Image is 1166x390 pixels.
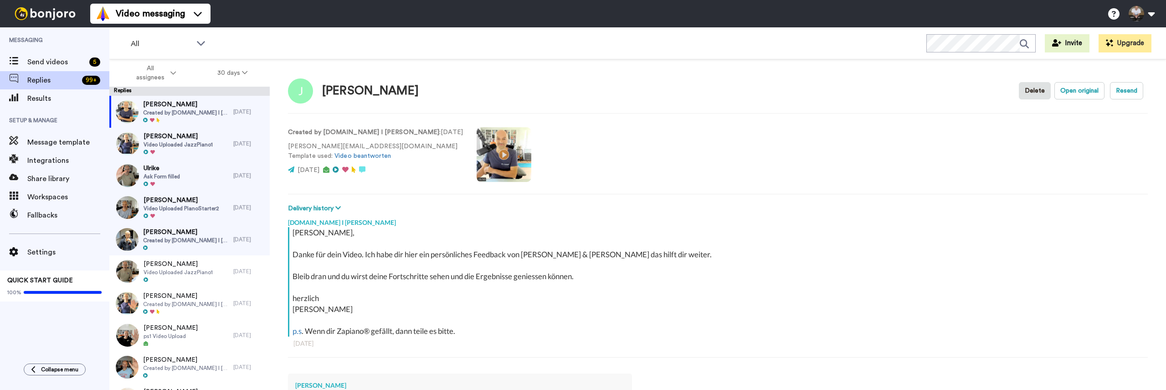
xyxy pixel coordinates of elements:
p: [PERSON_NAME][EMAIL_ADDRESS][DOMAIN_NAME] Template used: [288,142,463,161]
p: : [DATE] [288,128,463,137]
div: [PERSON_NAME], Danke für dein Video. Ich habe dir hier ein persönliches Feedback von [PERSON_NAME... [293,227,1145,337]
span: Ask Form filled [144,173,180,180]
span: Integrations [27,155,109,166]
div: [DATE] [233,172,265,179]
img: d3af25b6-40b5-437a-92eb-e49c6e07f307-thumb.jpg [116,100,139,123]
span: Share library [27,173,109,184]
span: Fallbacks [27,210,109,221]
div: [DATE] [233,204,265,211]
span: Replies [27,75,78,86]
a: UlrikeAsk Form filled[DATE] [109,160,270,192]
span: [PERSON_NAME] [144,196,219,205]
div: [DATE] [233,236,265,243]
a: [PERSON_NAME]Created by [DOMAIN_NAME] I [PERSON_NAME][DATE] [109,351,270,383]
a: [PERSON_NAME]Created by [DOMAIN_NAME] I [PERSON_NAME][DATE] [109,287,270,319]
div: [PERSON_NAME] [322,84,419,98]
span: Video messaging [116,7,185,20]
img: bj-logo-header-white.svg [11,7,79,20]
button: Delete [1019,82,1051,99]
button: Open original [1054,82,1104,99]
button: Delivery history [288,203,344,213]
div: [PERSON_NAME] [295,381,625,390]
div: [DATE] [293,339,1142,348]
a: Video beantworten [334,153,391,159]
span: [PERSON_NAME] [144,132,213,141]
a: p.s [293,326,302,336]
span: Video Uploaded JazzPiano1 [144,269,213,276]
span: Created by [DOMAIN_NAME] I [PERSON_NAME] [143,109,229,116]
span: [PERSON_NAME] [143,355,229,364]
img: 608e9905-4ef1-4c57-93c5-dbd42bb58829-thumb.jpg [116,164,139,187]
span: Collapse menu [41,366,78,373]
a: [PERSON_NAME]Video Uploaded PianoStarter2[DATE] [109,192,270,224]
div: 99 + [82,76,100,85]
span: [DATE] [298,167,319,173]
button: Resend [1110,82,1143,99]
span: ps1 Video Upload [144,333,198,340]
div: [DATE] [233,364,265,371]
span: [PERSON_NAME] [143,291,229,301]
img: f02cead1-7b71-4615-9620-7dd63e5e6d39-thumb.jpg [116,324,139,347]
a: [PERSON_NAME]Created by [DOMAIN_NAME] I [PERSON_NAME][DATE] [109,224,270,255]
span: QUICK START GUIDE [7,277,73,284]
div: [DATE] [233,300,265,307]
span: Message template [27,137,109,148]
div: 5 [89,57,100,67]
img: 3bcd9466-3e5a-4460-aef7-0a4fa46dccdd-thumb.jpg [116,196,139,219]
span: All assignees [132,64,169,82]
span: Created by [DOMAIN_NAME] I [PERSON_NAME] [143,237,229,244]
button: Collapse menu [24,364,86,375]
span: Ulrike [144,164,180,173]
img: vm-color.svg [96,6,110,21]
span: All [131,38,192,49]
img: Image of Joachim [288,78,313,104]
span: [PERSON_NAME] [144,260,213,269]
span: Video Uploaded JazzPiano1 [144,141,213,148]
img: 5bf4d2dc-fdf6-4bcf-bc56-7f65b552169a-thumb.jpg [116,356,139,379]
div: [DOMAIN_NAME] I [PERSON_NAME] [288,213,1148,227]
div: [DATE] [233,332,265,339]
button: 30 days [197,65,268,81]
button: Upgrade [1099,34,1151,52]
span: Workspaces [27,192,109,203]
div: [DATE] [233,268,265,275]
span: [PERSON_NAME] [143,100,229,109]
span: Results [27,93,109,104]
span: Created by [DOMAIN_NAME] I [PERSON_NAME] [143,364,229,372]
span: [PERSON_NAME] [144,323,198,333]
img: 3c38b7c6-0a65-4663-9e63-7e73abe0f72f-thumb.jpg [116,292,139,315]
a: [PERSON_NAME]Video Uploaded JazzPiano1[DATE] [109,128,270,160]
img: 094589cd-8c9e-4751-b473-67eb52d7c78b-thumb.jpg [116,228,139,251]
span: Video Uploaded PianoStarter2 [144,205,219,212]
span: Send videos [27,57,86,68]
div: [DATE] [233,140,265,147]
a: [PERSON_NAME]ps1 Video Upload[DATE] [109,319,270,351]
div: Replies [109,87,270,96]
a: [PERSON_NAME]Video Uploaded JazzPiano1[DATE] [109,255,270,287]
button: All assignees [111,60,197,86]
span: Created by [DOMAIN_NAME] I [PERSON_NAME] [143,301,229,308]
button: Invite [1045,34,1089,52]
img: 5044c50c-7cf0-4652-a10c-39e5e9c1d556-thumb.jpg [116,132,139,155]
a: [PERSON_NAME]Created by [DOMAIN_NAME] I [PERSON_NAME][DATE] [109,96,270,128]
span: 100% [7,289,21,296]
strong: Created by [DOMAIN_NAME] I [PERSON_NAME] [288,129,439,135]
div: [DATE] [233,108,265,115]
img: 74aadf3b-fbb4-44de-8c68-00b878ca8b71-thumb.jpg [116,260,139,283]
span: Settings [27,247,109,258]
span: [PERSON_NAME] [143,228,229,237]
